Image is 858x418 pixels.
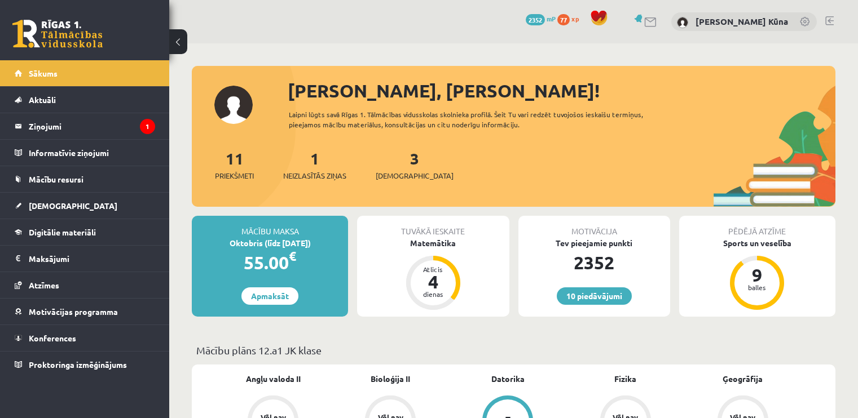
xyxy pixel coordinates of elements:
span: [DEMOGRAPHIC_DATA] [29,201,117,211]
div: Pēdējā atzīme [679,216,835,237]
div: balles [740,284,774,291]
a: Angļu valoda II [246,373,301,385]
a: Matemātika Atlicis 4 dienas [357,237,509,312]
div: Motivācija [518,216,670,237]
span: xp [571,14,579,23]
a: 3[DEMOGRAPHIC_DATA] [376,148,454,181]
p: Mācību plāns 12.a1 JK klase [196,343,831,358]
span: Priekšmeti [215,170,254,181]
img: Anna Konstance Kūna [677,17,688,28]
div: 9 [740,266,774,284]
legend: Maksājumi [29,246,155,272]
span: 77 [557,14,570,25]
a: Apmaksāt [241,287,298,305]
a: 10 piedāvājumi [557,287,632,305]
a: Aktuāli [15,87,155,113]
a: Proktoringa izmēģinājums [15,352,155,377]
a: Maksājumi [15,246,155,272]
legend: Ziņojumi [29,113,155,139]
div: Sports un veselība [679,237,835,249]
a: Informatīvie ziņojumi [15,140,155,166]
span: Mācību resursi [29,174,83,184]
span: Atzīmes [29,280,59,290]
div: Mācību maksa [192,216,348,237]
a: 2352 mP [526,14,556,23]
a: 1Neizlasītās ziņas [283,148,346,181]
legend: Informatīvie ziņojumi [29,140,155,166]
span: Sākums [29,68,58,78]
a: Rīgas 1. Tālmācības vidusskola [12,20,103,48]
a: Sports un veselība 9 balles [679,237,835,312]
div: [PERSON_NAME], [PERSON_NAME]! [288,77,835,104]
a: Ziņojumi1 [15,113,155,139]
a: Motivācijas programma [15,299,155,324]
a: Sākums [15,60,155,86]
span: [DEMOGRAPHIC_DATA] [376,170,454,181]
div: 2352 [518,249,670,276]
a: Atzīmes [15,272,155,298]
span: Neizlasītās ziņas [283,170,346,181]
span: Motivācijas programma [29,306,118,317]
a: Datorika [491,373,525,385]
span: Konferences [29,333,76,343]
a: Mācību resursi [15,166,155,192]
div: Tev pieejamie punkti [518,237,670,249]
a: Ģeogrāfija [723,373,763,385]
span: Digitālie materiāli [29,227,96,237]
a: Digitālie materiāli [15,219,155,245]
div: 4 [416,273,450,291]
i: 1 [140,119,155,134]
div: Oktobris (līdz [DATE]) [192,237,348,249]
a: 11Priekšmeti [215,148,254,181]
a: Fizika [614,373,636,385]
span: 2352 [526,14,545,25]
div: 55.00 [192,249,348,276]
span: € [289,248,296,264]
a: Bioloģija II [371,373,410,385]
div: dienas [416,291,450,297]
a: [PERSON_NAME] Kūna [696,16,788,27]
a: Konferences [15,325,155,351]
span: mP [547,14,556,23]
a: 77 xp [557,14,584,23]
span: Proktoringa izmēģinājums [29,359,127,370]
span: Aktuāli [29,95,56,105]
div: Laipni lūgts savā Rīgas 1. Tālmācības vidusskolas skolnieka profilā. Šeit Tu vari redzēt tuvojošo... [289,109,675,130]
div: Atlicis [416,266,450,273]
div: Matemātika [357,237,509,249]
div: Tuvākā ieskaite [357,216,509,237]
a: [DEMOGRAPHIC_DATA] [15,193,155,219]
